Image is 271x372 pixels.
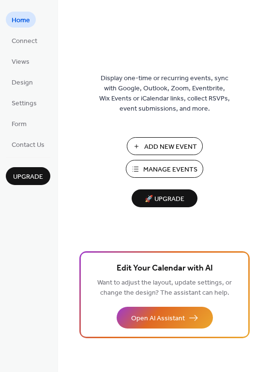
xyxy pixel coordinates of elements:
[6,95,43,111] a: Settings
[137,193,192,206] span: 🚀 Upgrade
[144,142,197,152] span: Add New Event
[6,32,43,48] a: Connect
[117,307,213,329] button: Open AI Assistant
[6,136,50,152] a: Contact Us
[99,73,230,114] span: Display one-time or recurring events, sync with Google, Outlook, Zoom, Eventbrite, Wix Events or ...
[131,314,185,324] span: Open AI Assistant
[6,53,35,69] a: Views
[6,12,36,28] a: Home
[6,74,39,90] a: Design
[13,172,43,182] span: Upgrade
[97,276,232,300] span: Want to adjust the layout, update settings, or change the design? The assistant can help.
[127,137,203,155] button: Add New Event
[12,36,37,46] span: Connect
[143,165,197,175] span: Manage Events
[132,189,197,207] button: 🚀 Upgrade
[12,57,30,67] span: Views
[12,99,37,109] span: Settings
[6,115,32,131] a: Form
[12,140,45,150] span: Contact Us
[126,160,203,178] button: Manage Events
[12,119,27,129] span: Form
[6,167,50,185] button: Upgrade
[12,15,30,26] span: Home
[117,262,213,275] span: Edit Your Calendar with AI
[12,78,33,88] span: Design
